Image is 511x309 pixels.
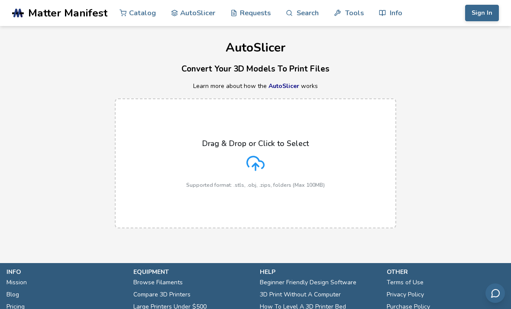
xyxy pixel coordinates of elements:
p: other [387,267,505,276]
a: 3D Print Without A Computer [260,289,341,301]
span: Matter Manifest [28,7,107,19]
a: Mission [6,276,27,289]
p: Supported format: .stls, .obj, .zips, folders (Max 100MB) [186,182,325,188]
p: info [6,267,125,276]
a: Browse Filaments [133,276,183,289]
a: Blog [6,289,19,301]
a: Privacy Policy [387,289,424,301]
button: Sign In [465,5,499,21]
a: Beginner Friendly Design Software [260,276,356,289]
button: Send feedback via email [485,283,505,303]
a: Compare 3D Printers [133,289,191,301]
a: Terms of Use [387,276,424,289]
p: equipment [133,267,252,276]
p: Drag & Drop or Click to Select [202,139,309,148]
a: AutoSlicer [268,82,299,90]
p: help [260,267,378,276]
